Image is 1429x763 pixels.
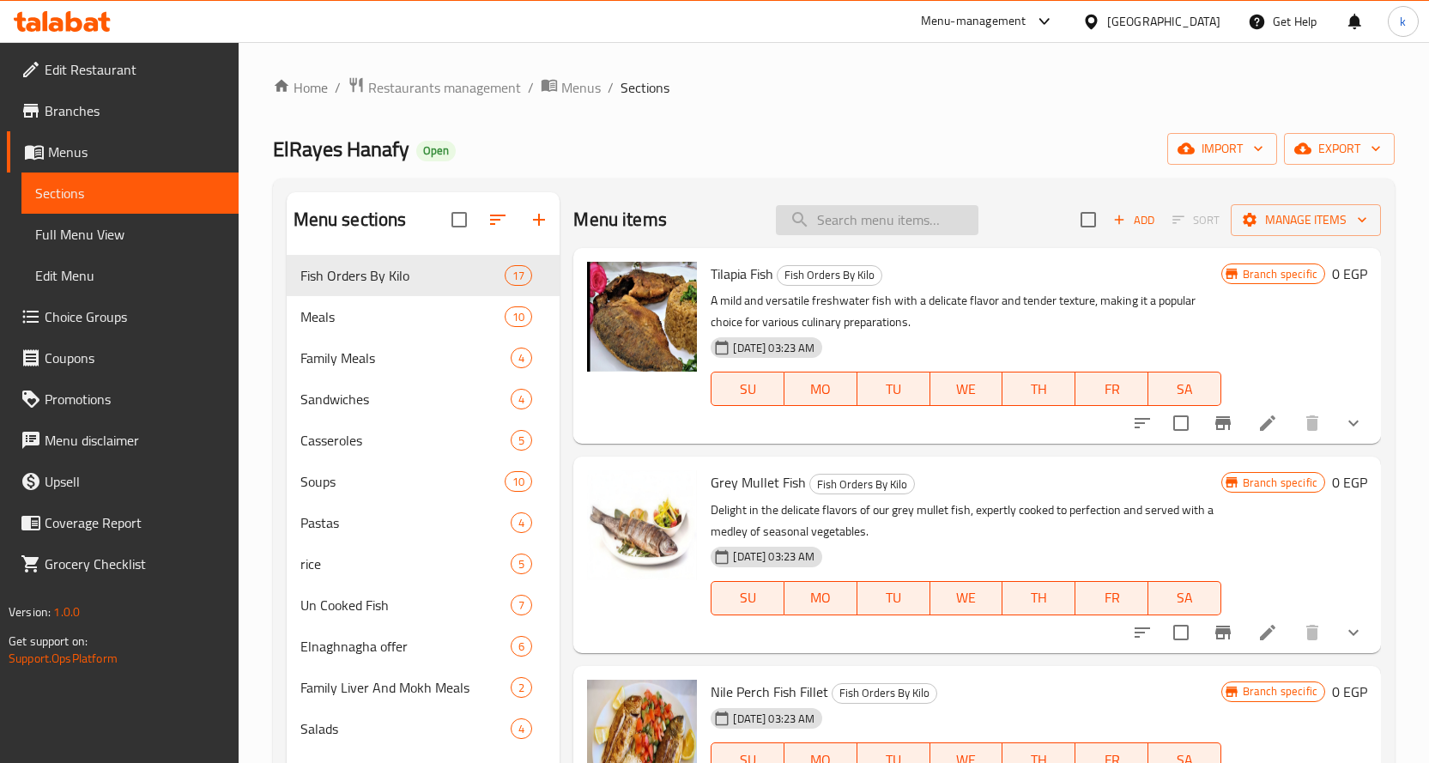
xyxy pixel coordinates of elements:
span: Branch specific [1236,475,1324,491]
div: Pastas [300,512,512,533]
span: Sections [621,77,669,98]
span: Select section first [1161,207,1231,233]
img: Tilapia Fish [587,262,697,372]
a: Promotions [7,378,239,420]
a: Menus [541,76,601,99]
span: Edit Restaurant [45,59,225,80]
span: Manage items [1244,209,1367,231]
span: Promotions [45,389,225,409]
span: Menus [48,142,225,162]
div: Salads4 [287,708,560,749]
span: Sort sections [477,199,518,240]
button: WE [930,581,1003,615]
div: items [511,430,532,451]
span: Version: [9,601,51,623]
div: Un Cooked Fish7 [287,584,560,626]
span: Soups [300,471,506,492]
span: ElRayes Hanafy [273,130,409,168]
span: SU [718,377,778,402]
div: Pastas4 [287,502,560,543]
button: TU [857,581,930,615]
a: Menu disclaimer [7,420,239,461]
div: Soups10 [287,461,560,502]
span: Add item [1106,207,1161,233]
span: FR [1082,585,1141,610]
button: MO [784,581,857,615]
span: Branches [45,100,225,121]
span: Nile Perch Fish Fillet [711,679,828,705]
a: Edit Menu [21,255,239,296]
span: Grey Mullet Fish [711,469,806,495]
span: Salads [300,718,512,739]
div: Family Liver And Mokh Meals [300,677,512,698]
span: Get support on: [9,630,88,652]
span: 17 [506,268,531,284]
button: delete [1292,612,1333,653]
span: 4 [512,391,531,408]
div: [GEOGRAPHIC_DATA] [1107,12,1220,31]
div: items [511,554,532,574]
div: items [511,677,532,698]
div: Fish Orders By Kilo17 [287,255,560,296]
button: SU [711,372,784,406]
div: Fish Orders By Kilo [777,265,882,286]
div: items [505,265,532,286]
svg: Show Choices [1343,622,1364,643]
div: items [511,348,532,368]
span: FR [1082,377,1141,402]
span: Choice Groups [45,306,225,327]
div: rice5 [287,543,560,584]
h2: Menu sections [294,207,407,233]
div: items [511,718,532,739]
span: Casseroles [300,430,512,451]
a: Coverage Report [7,502,239,543]
span: Full Menu View [35,224,225,245]
button: SU [711,581,784,615]
span: Un Cooked Fish [300,595,512,615]
span: Meals [300,306,506,327]
a: Menus [7,131,239,173]
span: Grocery Checklist [45,554,225,574]
span: Sections [35,183,225,203]
button: show more [1333,612,1374,653]
button: delete [1292,403,1333,444]
span: TU [864,377,923,402]
a: Upsell [7,461,239,502]
div: Sandwiches4 [287,378,560,420]
h6: 0 EGP [1332,680,1367,704]
button: import [1167,133,1277,165]
span: TU [864,585,923,610]
button: MO [784,372,857,406]
span: Coupons [45,348,225,368]
span: WE [937,377,996,402]
span: export [1298,138,1381,160]
span: TH [1009,377,1069,402]
span: Select to update [1163,615,1199,651]
button: Add [1106,207,1161,233]
div: items [511,512,532,533]
div: Family Liver And Mokh Meals2 [287,667,560,708]
span: Family Meals [300,348,512,368]
span: Fish Orders By Kilo [810,475,914,494]
button: export [1284,133,1395,165]
a: Restaurants management [348,76,521,99]
a: Home [273,77,328,98]
button: Add section [518,199,560,240]
div: items [505,471,532,492]
button: TU [857,372,930,406]
li: / [528,77,534,98]
span: MO [791,377,851,402]
div: items [511,636,532,657]
button: Branch-specific-item [1202,403,1244,444]
span: TH [1009,585,1069,610]
a: Full Menu View [21,214,239,255]
button: TH [1002,581,1075,615]
button: SA [1148,581,1221,615]
span: MO [791,585,851,610]
li: / [335,77,341,98]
